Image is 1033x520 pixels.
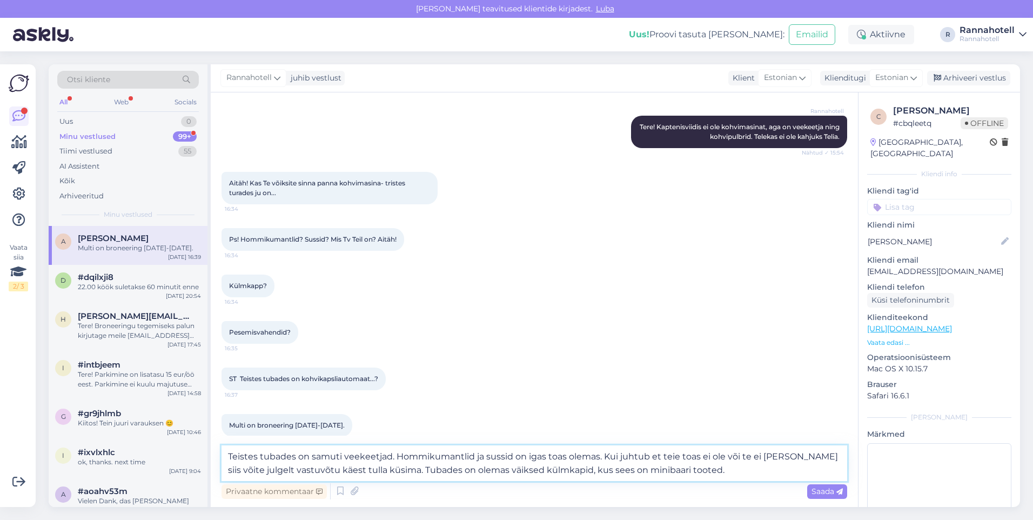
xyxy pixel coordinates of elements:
[229,179,407,197] span: Aitäh! Kas Te võiksite sinna panna kohvimasina- tristes turades ju on...
[78,448,115,457] span: #ixvlxhlc
[225,251,265,259] span: 16:34
[78,282,201,292] div: 22.00 köök suletakse 60 minutit enne
[867,293,954,308] div: Küsi telefoninumbrit
[867,379,1011,390] p: Brauser
[960,35,1015,43] div: Rannahotell
[78,311,190,321] span: heidi.holmavuo@gmail.com
[867,352,1011,363] p: Operatsioonisüsteem
[61,237,66,245] span: A
[225,391,265,399] span: 16:37
[169,467,201,475] div: [DATE] 9:04
[61,490,66,498] span: a
[104,210,152,219] span: Minu vestlused
[867,363,1011,375] p: Mac OS X 10.15.7
[178,146,197,157] div: 55
[167,341,201,349] div: [DATE] 17:45
[59,191,104,202] div: Arhiveeritud
[78,409,121,418] span: #gr9jhlmb
[802,149,844,157] span: Nähtud ✓ 15:54
[728,72,755,84] div: Klient
[286,72,341,84] div: juhib vestlust
[867,219,1011,231] p: Kliendi nimi
[229,328,291,336] span: Pesemisvahendid?
[9,282,28,291] div: 2 / 3
[811,486,843,496] span: Saada
[867,312,1011,323] p: Klienditeekond
[78,418,201,428] div: Kiitos! Tein juuri varauksen 😊
[78,321,201,341] div: Tere! Broneeringu tegemiseks palun kirjutage meile [EMAIL_ADDRESS][DOMAIN_NAME] meili peale.
[67,74,110,85] span: Otsi kliente
[629,28,784,41] div: Proovi tasuta [PERSON_NAME]:
[59,146,112,157] div: Tiimi vestlused
[789,24,835,45] button: Emailid
[820,72,866,84] div: Klienditugi
[226,72,272,84] span: Rannahotell
[222,445,847,481] textarea: Teistes tubades on samuti veekeetjad. Hommikumantlid ja sussid on igas toas olemas. Kui juhtub et...
[9,243,28,291] div: Vaata siia
[893,104,1008,117] div: [PERSON_NAME]
[173,131,197,142] div: 99+
[867,390,1011,402] p: Safari 16.6.1
[61,276,66,284] span: d
[168,253,201,261] div: [DATE] 16:39
[870,137,990,159] div: [GEOGRAPHIC_DATA], [GEOGRAPHIC_DATA]
[229,421,345,429] span: Multi on broneering [DATE]-[DATE].
[222,484,327,499] div: Privaatne kommentaar
[640,123,841,141] span: Tere! Kaptenisviidis ei ole kohvimasinat, aga on veekeetja ning kohvipulbrid. Telekas ei ole kahj...
[848,25,914,44] div: Aktiivne
[229,282,267,290] span: Külmkapp?
[78,272,113,282] span: #dqilxji8
[78,370,201,389] div: Tere! Parkimine on lisatasu 15 eur/öö eest. Parkimine ei kuulu majutuse hinna sisse.
[78,486,128,496] span: #aoahv53m
[61,315,66,323] span: h
[167,428,201,436] div: [DATE] 10:46
[960,26,1015,35] div: Rannahotell
[78,496,201,516] div: Vielen Dank, das [PERSON_NAME] wir. Bis dann!
[78,234,149,243] span: Alla Koptsev
[867,255,1011,266] p: Kliendi email
[166,292,201,300] div: [DATE] 20:54
[225,344,265,352] span: 16:35
[167,389,201,397] div: [DATE] 14:58
[940,27,955,42] div: R
[57,95,70,109] div: All
[9,73,29,94] img: Askly Logo
[225,298,265,306] span: 16:34
[629,29,649,39] b: Uus!
[960,26,1027,43] a: RannahotellRannahotell
[893,117,961,129] div: # cbqleetq
[867,324,952,334] a: [URL][DOMAIN_NAME]
[867,412,1011,422] div: [PERSON_NAME]
[181,116,197,127] div: 0
[593,4,618,14] span: Luba
[867,266,1011,277] p: [EMAIL_ADDRESS][DOMAIN_NAME]
[867,185,1011,197] p: Kliendi tag'id
[59,131,116,142] div: Minu vestlused
[867,338,1011,348] p: Vaata edasi ...
[112,95,131,109] div: Web
[867,169,1011,179] div: Kliendi info
[78,243,201,253] div: Multi on broneering [DATE]-[DATE].
[867,199,1011,215] input: Lisa tag
[764,72,797,84] span: Estonian
[78,457,201,467] div: ok, thanks. next time
[225,205,265,213] span: 16:34
[78,360,120,370] span: #intbjeem
[229,235,397,243] span: Ps! Hommikumantlid? Sussid? Mis Tv Teil on? Aitäh!
[867,282,1011,293] p: Kliendi telefon
[927,71,1010,85] div: Arhiveeri vestlus
[172,95,199,109] div: Socials
[875,72,908,84] span: Estonian
[61,412,66,421] span: g
[803,107,844,115] span: Rannahotell
[961,117,1008,129] span: Offline
[62,451,64,459] span: i
[59,161,99,172] div: AI Assistent
[867,429,1011,440] p: Märkmed
[59,116,73,127] div: Uus
[876,112,881,121] span: c
[229,375,378,383] span: ST Teistes tubades on kohvikapsliautomaat...?
[59,176,75,186] div: Kõik
[62,364,64,372] span: i
[868,236,999,248] input: Lisa nimi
